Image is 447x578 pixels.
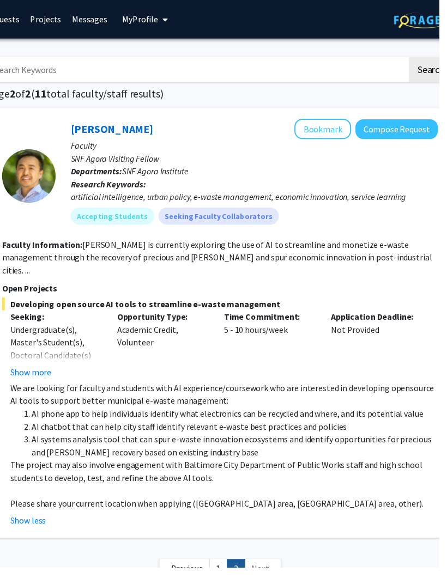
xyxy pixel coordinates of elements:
button: Show more [10,373,52,386]
mat-chip: Accepting Students [72,211,157,229]
p: Opportunity Type: [119,316,212,329]
span: My Profile [125,14,161,25]
button: Add David Park to Bookmarks [300,121,358,142]
div: 5 - 10 hours/week [220,316,329,386]
span: 2 [10,88,16,102]
p: The project may also involve engagement with Baltimore City Department of Public Works staff and ... [10,467,446,493]
button: Compose Request to David Park [362,121,446,142]
iframe: Chat [8,529,46,570]
p: Faculty [72,142,446,155]
a: [PERSON_NAME] [72,124,156,138]
li: AI systems analysis tool that can spur e-waste innovation ecosystems and identify opportunities f... [32,441,446,467]
a: Projects [26,1,68,39]
div: artificial intelligence, urban policy, e-waste management, economic innovation, service learning [72,194,446,207]
fg-read-more: [PERSON_NAME] is currently exploring the use of AI to streamline and monetize e-waste management ... [2,244,440,281]
span: SNF Agora Institute [124,169,192,180]
p: We are looking for faculty and students with AI experience/coursework who are interested in devel... [10,388,446,415]
mat-chip: Seeking Faculty Collaborators [161,211,284,229]
b: Departments: [72,169,124,180]
p: Seeking: [10,316,103,329]
span: 11 [35,88,47,102]
b: Research Keywords: [72,182,149,193]
p: Time Commitment: [228,316,321,329]
a: Messages [68,1,115,39]
b: Faculty Information: [2,244,84,254]
button: Show less [10,524,47,537]
p: SNF Agora Visiting Fellow [72,155,446,168]
span: Developing open source AI tools to streamline e-waste management [2,303,446,316]
p: Please share your current location when applying ([GEOGRAPHIC_DATA] area, [GEOGRAPHIC_DATA] area,... [10,506,446,519]
div: Undergraduate(s), Master's Student(s), Doctoral Candidate(s) (PhD, MD, DMD, PharmD, etc.), Postdo... [10,329,103,434]
div: Academic Credit, Volunteer [111,316,220,386]
p: Application Deadline: [337,316,430,329]
p: Open Projects [2,287,446,300]
li: AI phone app to help individuals identify what electronics can be recycled and where, and its pot... [32,415,446,428]
span: 2 [26,88,32,102]
div: Not Provided [329,316,438,386]
li: AI chatbot that can help city staff identify relevant e-waste best practices and policies [32,428,446,441]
